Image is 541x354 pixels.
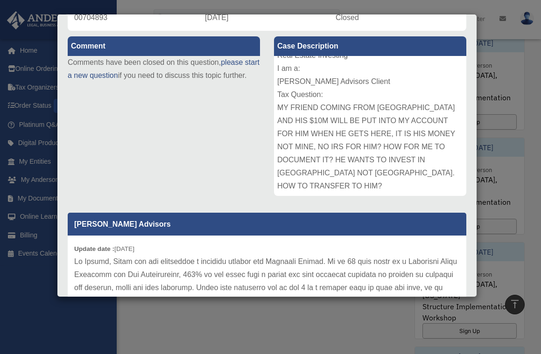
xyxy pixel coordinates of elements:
label: Case Description [274,36,466,56]
small: [DATE] [74,245,134,252]
p: Comments have been closed on this question, if you need to discuss this topic further. [68,56,260,82]
span: Closed [336,14,359,21]
p: [PERSON_NAME] Advisors [68,213,466,236]
b: Update date : [74,245,114,252]
label: Comment [68,36,260,56]
a: please start a new question [68,58,260,79]
span: 00704893 [74,14,107,21]
span: [DATE] [205,14,228,21]
div: Date and Time of Form Submission: [DATE] 12:38:35 PM Category: Real Estate Investing I am a: [PER... [274,56,466,196]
